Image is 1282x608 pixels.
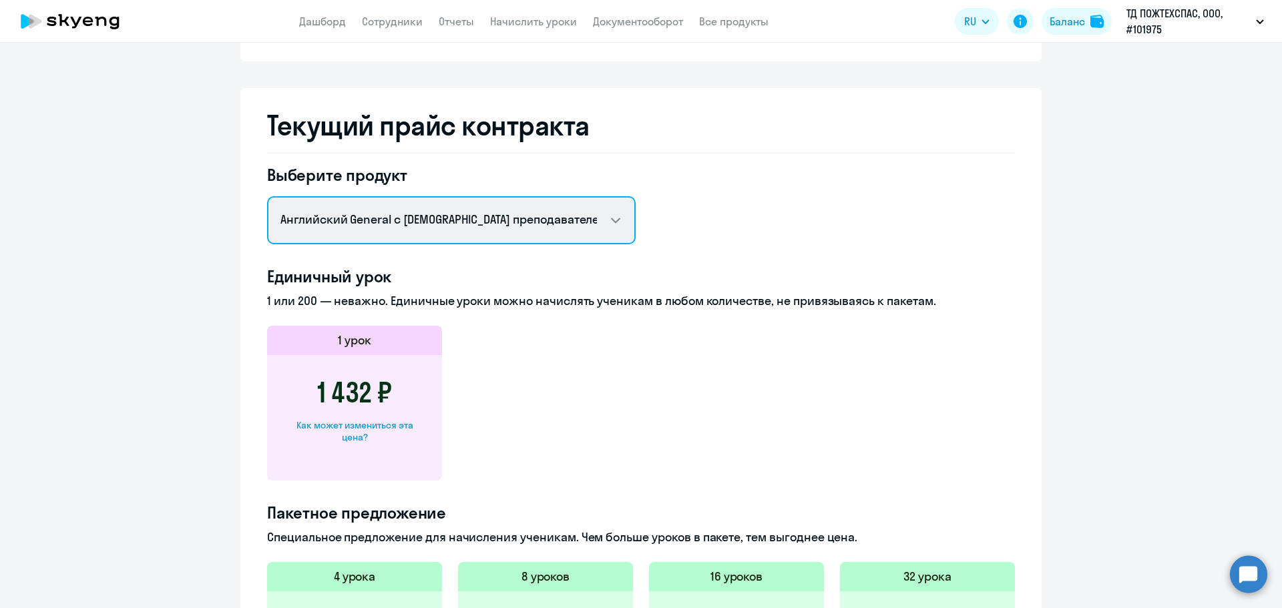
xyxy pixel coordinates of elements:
[267,292,1015,310] p: 1 или 200 — неважно. Единичные уроки можно начислять ученикам в любом количестве, не привязываясь...
[267,502,1015,523] h4: Пакетное предложение
[288,419,421,443] div: Как может измениться эта цена?
[955,8,999,35] button: RU
[338,332,371,349] h5: 1 урок
[267,266,1015,287] h4: Единичный урок
[334,568,376,585] h5: 4 урока
[362,15,423,28] a: Сотрудники
[1090,15,1104,28] img: balance
[1126,5,1251,37] p: ТД ПОЖТЕХСПАС, ООО, #101975
[710,568,763,585] h5: 16 уроков
[964,13,976,29] span: RU
[903,568,951,585] h5: 32 урока
[593,15,683,28] a: Документооборот
[267,109,1015,141] h2: Текущий прайс контракта
[699,15,769,28] a: Все продукты
[267,529,1015,546] p: Специальное предложение для начисления ученикам. Чем больше уроков в пакете, тем выгоднее цена.
[1042,8,1112,35] button: Балансbalance
[1120,5,1271,37] button: ТД ПОЖТЕХСПАС, ООО, #101975
[490,15,577,28] a: Начислить уроки
[299,15,346,28] a: Дашборд
[1050,13,1085,29] div: Баланс
[267,164,636,186] h4: Выберите продукт
[521,568,570,585] h5: 8 уроков
[439,15,474,28] a: Отчеты
[317,376,392,408] h3: 1 432 ₽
